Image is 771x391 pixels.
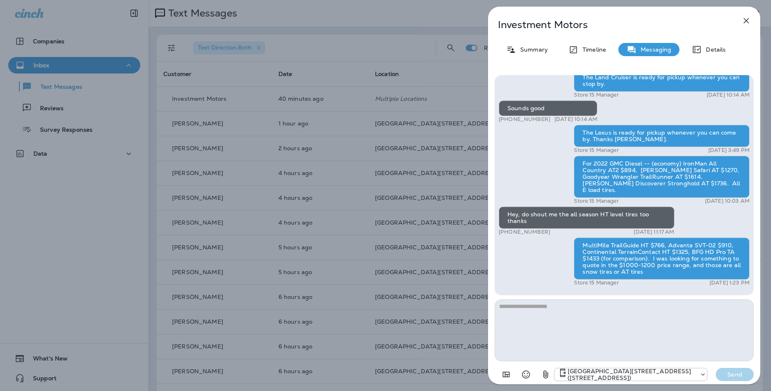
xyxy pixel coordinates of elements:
p: [DATE] 3:49 PM [708,147,750,154]
p: Store 15 Manager [574,92,618,98]
button: Select an emoji [518,366,534,383]
div: The Land Cruiser is ready for pickup whenever you can stop by. [574,69,750,92]
p: [DATE] 10:14 AM [707,92,750,98]
div: Sounds good [499,100,597,116]
p: Timeline [578,46,606,53]
p: [DATE] 1:23 PM [710,280,750,286]
p: [PHONE_NUMBER] [499,116,550,123]
p: [GEOGRAPHIC_DATA][STREET_ADDRESS] ([STREET_ADDRESS]) [568,368,696,381]
button: Add in a premade template [498,366,514,383]
div: For 2022 GMC Diesel -- (economy) IronMan All Country AT2 $894, [PERSON_NAME] Safari AT $1270, Goo... [574,156,750,198]
p: Details [702,46,726,53]
p: Store 15 Manager [574,147,618,154]
p: Store 15 Manager [574,280,618,286]
p: [DATE] 10:03 AM [705,198,750,204]
p: Summary [516,46,548,53]
div: Hey, do shout me the all season HT level tires too thanks [499,206,674,229]
p: Investment Motors [498,19,723,31]
div: +1 (402) 891-8464 [554,368,707,381]
p: [PHONE_NUMBER] [499,229,550,235]
div: The Lexus is ready for pickup whenever you can come by. Thanks [PERSON_NAME]. [574,125,750,147]
p: [DATE] 11:17 AM [634,229,674,235]
p: Messaging [637,46,671,53]
div: MultiMile TrailGuide HT $766, Advanta SVT-02 $910, Continental TerrainContact HT $1325, BFG HD Pr... [574,237,750,280]
p: [DATE] 10:14 AM [554,116,597,123]
p: Store 15 Manager [574,198,618,204]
